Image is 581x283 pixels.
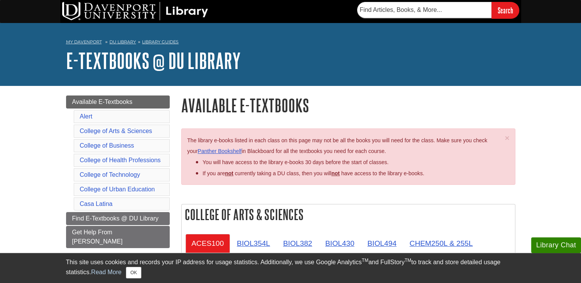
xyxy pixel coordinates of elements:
sup: TM [405,258,411,263]
button: Close [126,267,141,278]
span: Available E-Textbooks [72,99,132,105]
a: College of Technology [80,171,140,178]
a: College of Urban Education [80,186,155,193]
a: College of Arts & Sciences [80,128,152,134]
a: E-Textbooks @ DU Library [66,49,241,72]
nav: breadcrumb [66,37,515,49]
a: BIOL354L [231,234,276,253]
sup: TM [362,258,368,263]
span: The library e-books listed in each class on this page may not be all the books you will need for ... [187,137,487,155]
strong: not [225,170,233,176]
a: Panther Bookshelf [198,148,242,154]
a: Read More [91,269,121,275]
a: Get Help From [PERSON_NAME] [66,226,170,248]
form: Searches DU Library's articles, books, and more [357,2,519,18]
a: Find E-Textbooks @ DU Library [66,212,170,225]
a: ACES100 [185,234,230,253]
a: CHEM250L & 255L [403,234,479,253]
a: College of Health Professions [80,157,161,163]
a: DU Library [109,39,136,44]
a: BIOL430 [319,234,361,253]
span: Find E-Textbooks @ DU Library [72,215,159,222]
span: × [505,133,509,142]
a: College of Business [80,142,134,149]
button: Close [505,134,509,142]
div: This site uses cookies and records your IP address for usage statistics. Additionally, we use Goo... [66,258,515,278]
h2: College of Arts & Sciences [182,204,515,225]
a: Available E-Textbooks [66,95,170,109]
a: Alert [80,113,93,120]
button: Library Chat [531,237,581,253]
span: Get Help From [PERSON_NAME] [72,229,123,245]
a: BIOL494 [361,234,403,253]
a: BIOL382 [277,234,318,253]
input: Find Articles, Books, & More... [357,2,492,18]
a: My Davenport [66,39,102,45]
input: Search [492,2,519,18]
span: If you are currently taking a DU class, then you will have access to the library e-books. [203,170,424,176]
u: not [331,170,340,176]
h1: Available E-Textbooks [181,95,515,115]
span: You will have access to the library e-books 30 days before the start of classes. [203,159,389,165]
a: Library Guides [142,39,179,44]
img: DU Library [62,2,208,20]
a: Casa Latina [80,201,113,207]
